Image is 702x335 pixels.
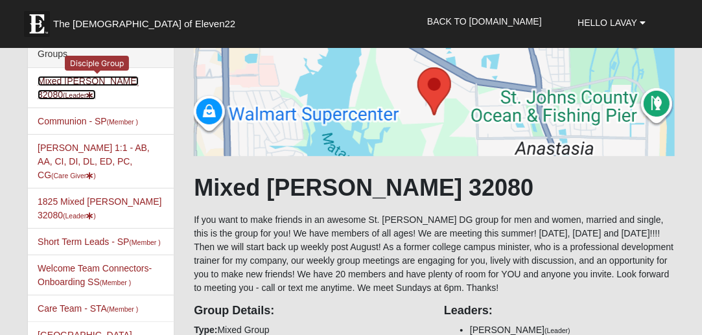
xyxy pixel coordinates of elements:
[38,237,161,247] a: Short Term Leads - SP(Member )
[578,17,637,28] span: Hello LaVay
[65,56,129,71] div: Disciple Group
[38,196,161,220] a: 1825 Mixed [PERSON_NAME] 32080(Leader)
[417,5,552,38] a: Back to [DOMAIN_NAME]
[444,304,675,318] h4: Leaders:
[107,305,138,313] small: (Member )
[38,116,138,126] a: Communion - SP(Member )
[53,17,235,30] span: The [DEMOGRAPHIC_DATA] of Eleven22
[24,11,50,37] img: Eleven22 logo
[51,172,96,179] small: (Care Giver )
[194,304,425,318] h4: Group Details:
[107,118,138,126] small: (Member )
[63,91,96,99] small: (Leader )
[38,76,139,100] a: Mixed [PERSON_NAME] 32080(Leader)
[129,238,160,246] small: (Member )
[568,6,655,39] a: Hello LaVay
[38,303,138,314] a: Care Team - STA(Member )
[18,5,277,37] a: The [DEMOGRAPHIC_DATA] of Eleven22
[194,174,675,202] h1: Mixed [PERSON_NAME] 32080
[63,212,96,220] small: (Leader )
[100,279,131,286] small: (Member )
[38,263,152,287] a: Welcome Team Connectors- Onboarding SS(Member )
[38,143,150,180] a: [PERSON_NAME] 1:1 - AB, AA, CI, DI, DL, ED, PC, CG(Care Giver)
[28,41,174,68] div: Groups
